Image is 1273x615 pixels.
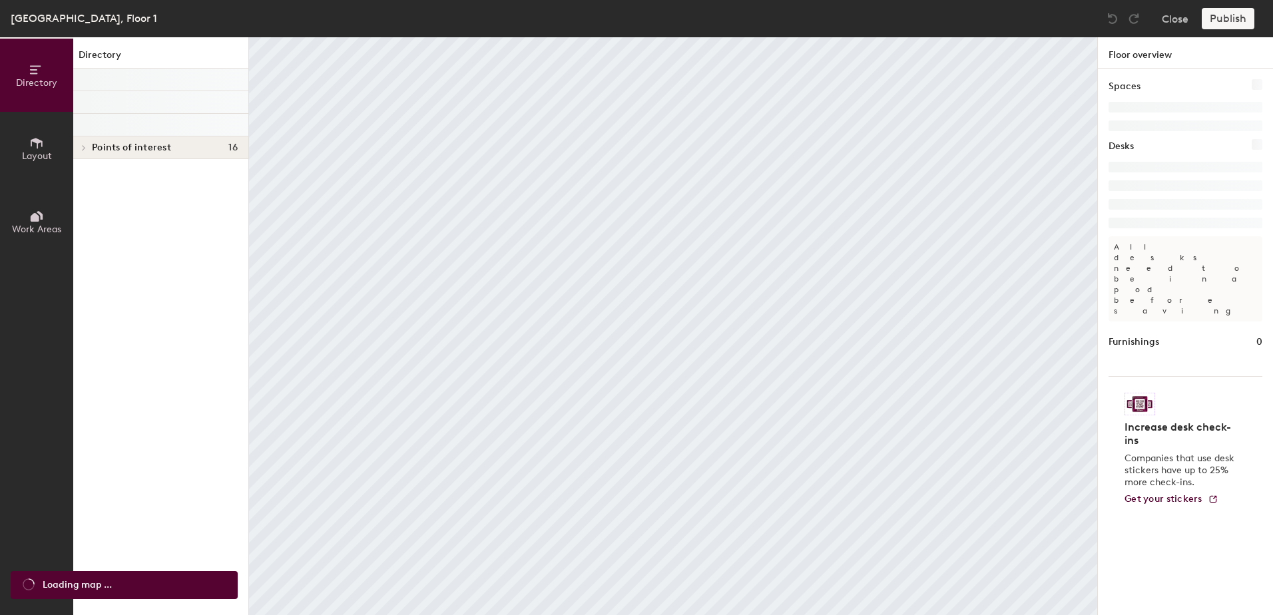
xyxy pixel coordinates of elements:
[1125,421,1238,447] h4: Increase desk check-ins
[1125,393,1155,415] img: Sticker logo
[1109,335,1159,349] h1: Furnishings
[1127,12,1141,25] img: Redo
[73,48,248,69] h1: Directory
[1125,453,1238,489] p: Companies that use desk stickers have up to 25% more check-ins.
[1125,494,1218,505] a: Get your stickers
[1109,139,1134,154] h1: Desks
[12,224,61,235] span: Work Areas
[43,578,112,592] span: Loading map ...
[22,150,52,162] span: Layout
[11,10,157,27] div: [GEOGRAPHIC_DATA], Floor 1
[249,37,1097,615] canvas: Map
[1125,493,1202,505] span: Get your stickers
[16,77,57,89] span: Directory
[1256,335,1262,349] h1: 0
[1098,37,1273,69] h1: Floor overview
[228,142,238,153] span: 16
[1106,12,1119,25] img: Undo
[92,142,171,153] span: Points of interest
[1109,236,1262,321] p: All desks need to be in a pod before saving
[1162,8,1188,29] button: Close
[1109,79,1141,94] h1: Spaces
